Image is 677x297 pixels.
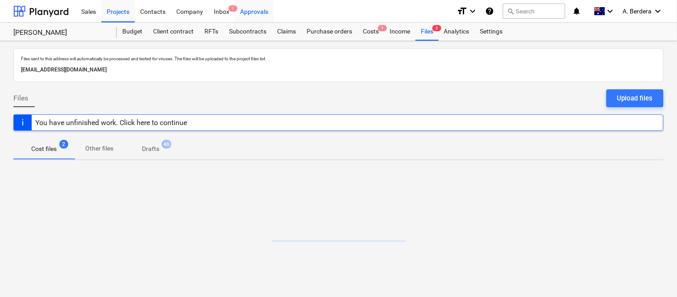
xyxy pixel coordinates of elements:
span: 2 [432,25,441,31]
p: Other files [85,144,113,153]
div: Costs [357,23,384,41]
a: Files2 [415,23,439,41]
i: notifications [573,6,581,17]
p: Files sent to this address will automatically be processed and tested for viruses. The files will... [21,56,656,62]
a: RFTs [199,23,224,41]
a: Purchase orders [301,23,357,41]
div: [PERSON_NAME] [13,28,106,38]
span: 46 [162,140,171,149]
span: 1 [378,25,387,31]
i: keyboard_arrow_down [605,6,616,17]
a: Costs1 [357,23,384,41]
a: Settings [475,23,508,41]
i: keyboard_arrow_down [653,6,664,17]
i: format_size [457,6,467,17]
span: 1 [228,5,237,12]
div: Files [415,23,439,41]
span: A. Berdera [623,8,652,15]
a: Client contract [148,23,199,41]
iframe: Chat Widget [632,254,677,297]
span: search [507,8,514,15]
p: [EMAIL_ADDRESS][DOMAIN_NAME] [21,65,656,75]
a: Income [384,23,415,41]
i: keyboard_arrow_down [467,6,478,17]
a: Subcontracts [224,23,272,41]
div: Upload files [617,92,653,104]
div: You have unfinished work. Click here to continue [35,118,187,127]
button: Search [503,4,565,19]
a: Budget [117,23,148,41]
a: Analytics [439,23,475,41]
i: Knowledge base [485,6,494,17]
span: 2 [59,140,68,149]
a: Claims [272,23,301,41]
p: Drafts [142,144,159,154]
p: Cost files [31,144,57,154]
button: Upload files [606,89,664,107]
span: Files [13,93,28,104]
